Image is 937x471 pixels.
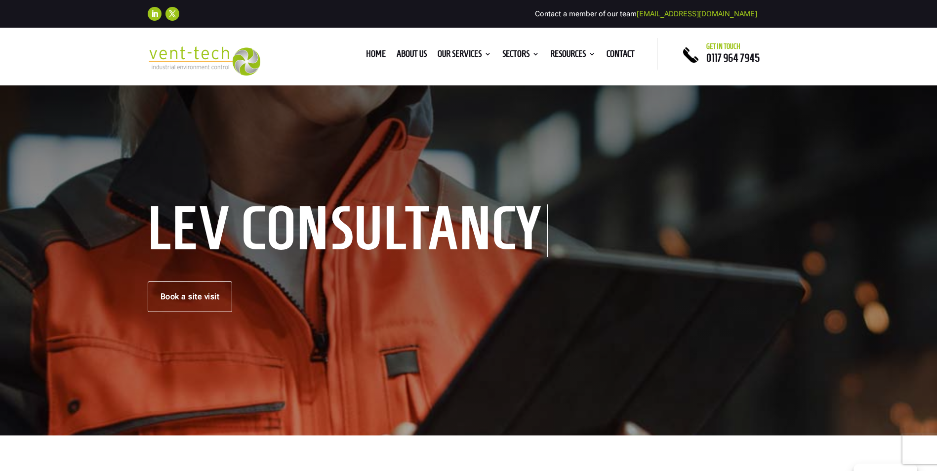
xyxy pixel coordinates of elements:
a: Book a site visit [148,281,233,312]
a: 0117 964 7945 [706,52,760,64]
span: Contact a member of our team [535,9,757,18]
a: Resources [550,50,596,61]
h1: LEV Consultancy [148,204,548,257]
a: Follow on X [165,7,179,21]
span: Get in touch [706,42,740,50]
a: Home [366,50,386,61]
a: About us [397,50,427,61]
a: Contact [607,50,635,61]
a: Follow on LinkedIn [148,7,162,21]
img: 2023-09-27T08_35_16.549ZVENT-TECH---Clear-background [148,46,261,76]
a: Our Services [438,50,491,61]
a: Sectors [502,50,539,61]
a: [EMAIL_ADDRESS][DOMAIN_NAME] [637,9,757,18]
